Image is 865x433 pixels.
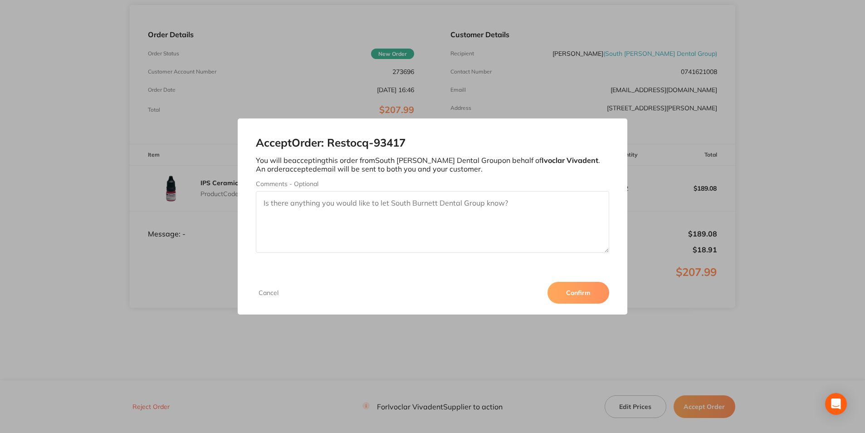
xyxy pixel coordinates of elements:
label: Comments - Optional [256,180,609,187]
button: Cancel [256,289,281,297]
p: You will be accepting this order from South [PERSON_NAME] Dental Group on behalf of . An order ac... [256,156,609,173]
button: Confirm [547,282,609,304]
b: Ivoclar Vivadent [542,156,598,165]
div: Open Intercom Messenger [825,393,847,415]
h2: Accept Order: Restocq- 93417 [256,137,609,149]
